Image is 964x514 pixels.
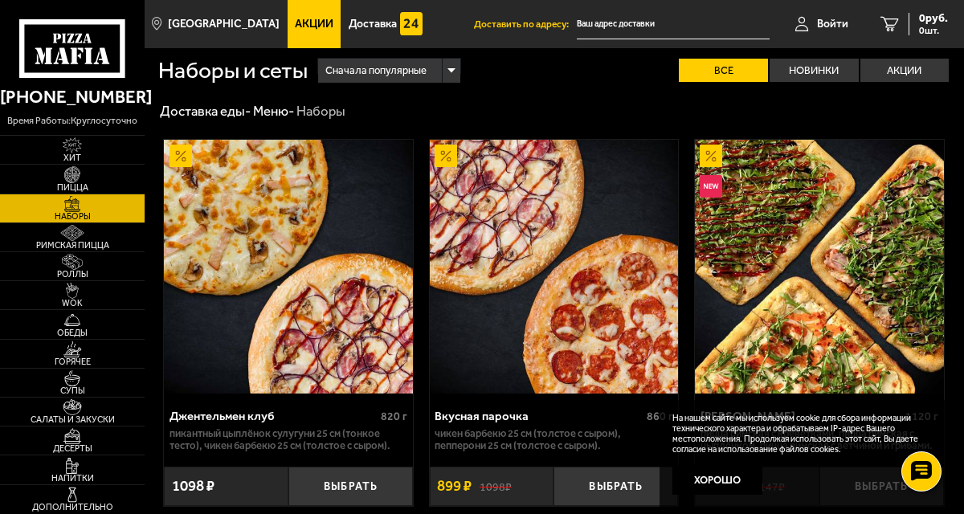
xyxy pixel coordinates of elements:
span: Войти [817,18,848,30]
a: Доставка еды- [160,103,251,119]
button: Выбрать [288,467,413,507]
a: АкционныйНовинкаМама Миа [695,140,944,394]
a: Меню- [253,103,294,119]
h1: Наборы и сеты [158,59,308,82]
img: Вкусная парочка [430,140,679,394]
span: 899 ₽ [437,479,472,494]
span: [GEOGRAPHIC_DATA] [168,18,280,30]
label: Акции [860,59,950,82]
p: Пикантный цыплёнок сулугуни 25 см (тонкое тесто), Чикен Барбекю 25 см (толстое с сыром). [170,427,407,451]
img: Акционный [435,145,457,167]
img: Акционный [170,145,192,167]
span: 860 г [647,410,673,423]
p: На нашем сайте мы используем cookie для сбора информации технического характера и обрабатываем IP... [672,414,927,455]
div: Наборы [296,103,345,120]
img: Акционный [700,145,722,167]
span: Доставка [349,18,397,30]
label: Новинки [770,59,859,82]
label: Все [679,59,768,82]
span: Доставить по адресу: [474,19,577,29]
span: 1098 ₽ [172,479,214,494]
a: АкционныйВкусная парочка [430,140,679,394]
div: Джентельмен клуб [170,409,377,423]
img: Новинка [700,175,722,198]
s: 1098 ₽ [480,479,512,493]
button: Хорошо [672,465,763,496]
span: 0 шт. [919,26,948,35]
img: Джентельмен клуб [164,140,413,394]
a: АкционныйДжентельмен клуб [164,140,413,394]
span: 0 руб. [919,13,948,24]
img: 15daf4d41897b9f0e9f617042186c801.svg [400,12,423,35]
input: Ваш адрес доставки [577,10,770,39]
button: Выбрать [553,467,678,507]
div: Вкусная парочка [435,409,642,423]
span: Сначала популярные [325,56,427,85]
p: Чикен Барбекю 25 см (толстое с сыром), Пепперони 25 см (толстое с сыром). [435,427,672,451]
span: 820 г [381,410,407,423]
span: Акции [295,18,333,30]
img: Мама Миа [695,140,944,394]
